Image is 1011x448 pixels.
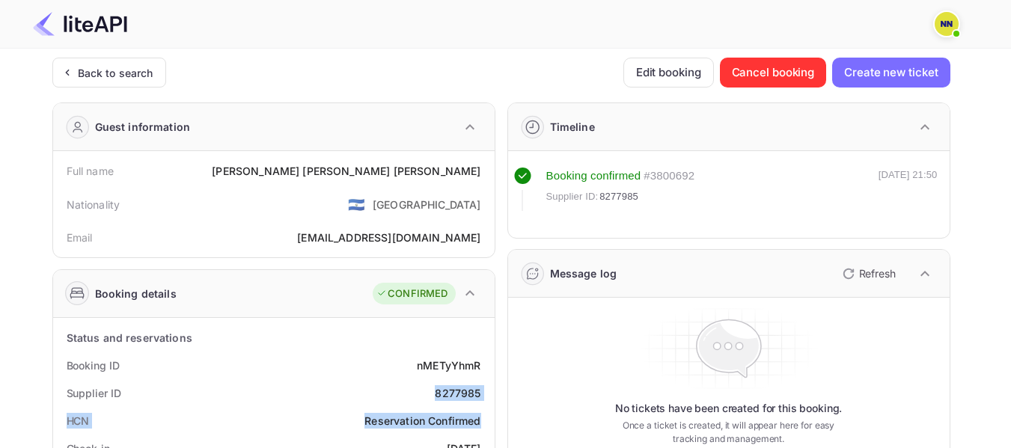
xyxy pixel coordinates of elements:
div: 8277985 [435,385,480,401]
div: Timeline [550,119,595,135]
div: # 3800692 [644,168,694,185]
div: Email [67,230,93,245]
div: Status and reservations [67,330,192,346]
div: Message log [550,266,617,281]
div: Booking confirmed [546,168,641,185]
div: Supplier ID [67,385,121,401]
button: Refresh [834,262,902,286]
div: [EMAIL_ADDRESS][DOMAIN_NAME] [297,230,480,245]
div: HCN [67,413,90,429]
p: No tickets have been created for this booking. [615,401,843,416]
div: Back to search [78,65,153,81]
button: Cancel booking [720,58,827,88]
div: Nationality [67,197,120,212]
div: CONFIRMED [376,286,448,301]
div: [DATE] 21:50 [879,168,938,211]
img: N/A N/A [935,12,959,36]
div: [GEOGRAPHIC_DATA] [373,197,481,212]
img: LiteAPI Logo [33,12,127,36]
button: Create new ticket [832,58,950,88]
div: Booking ID [67,358,120,373]
div: nMETyYhmR [417,358,480,373]
p: Refresh [859,266,896,281]
div: Booking details [95,286,177,301]
span: Supplier ID: [546,189,599,204]
span: 8277985 [599,189,638,204]
p: Once a ticket is created, it will appear here for easy tracking and management. [611,419,847,446]
div: Reservation Confirmed [364,413,480,429]
span: United States [348,191,365,218]
button: Edit booking [623,58,714,88]
div: [PERSON_NAME] [PERSON_NAME] [PERSON_NAME] [212,163,480,179]
div: Guest information [95,119,191,135]
div: Full name [67,163,114,179]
